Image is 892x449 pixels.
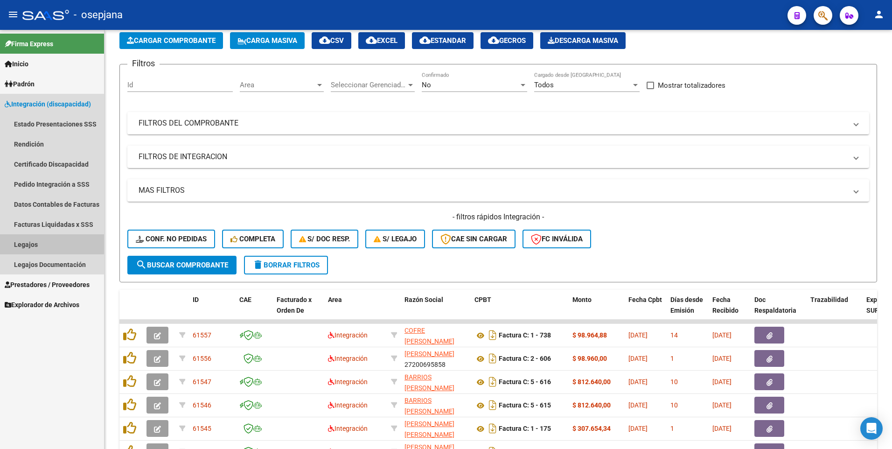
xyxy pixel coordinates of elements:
span: Razón Social [404,296,443,303]
button: S/ Doc Resp. [291,230,359,248]
span: COFRE [PERSON_NAME] [404,327,454,345]
button: Descarga Masiva [540,32,626,49]
span: Descarga Masiva [548,36,618,45]
span: 61557 [193,331,211,339]
span: [DATE] [712,425,732,432]
mat-icon: cloud_download [319,35,330,46]
strong: $ 98.960,00 [572,355,607,362]
span: Mostrar totalizadores [658,80,725,91]
span: Cargar Comprobante [127,36,216,45]
mat-icon: delete [252,259,264,270]
button: Cargar Comprobante [119,32,223,49]
span: Facturado x Orden De [277,296,312,314]
i: Descargar documento [487,374,499,389]
span: BARRIOS [PERSON_NAME] [404,397,454,415]
strong: $ 812.640,00 [572,401,611,409]
mat-panel-title: MAS FILTROS [139,185,847,196]
span: [DATE] [628,331,648,339]
button: Buscar Comprobante [127,256,237,274]
span: S/ legajo [374,235,417,243]
mat-panel-title: FILTROS DEL COMPROBANTE [139,118,847,128]
button: EXCEL [358,32,405,49]
span: Gecros [488,36,526,45]
datatable-header-cell: Monto [569,290,625,331]
span: Prestadores / Proveedores [5,280,90,290]
span: Fecha Recibido [712,296,739,314]
span: CAE SIN CARGAR [440,235,507,243]
strong: Factura C: 1 - 175 [499,425,551,433]
i: Descargar documento [487,351,499,366]
span: Carga Masiva [237,36,297,45]
span: [DATE] [712,401,732,409]
datatable-header-cell: Doc Respaldatoria [751,290,807,331]
div: Open Intercom Messenger [860,417,883,440]
button: CSV [312,32,351,49]
mat-icon: search [136,259,147,270]
span: Explorador de Archivos [5,300,79,310]
span: BARRIOS [PERSON_NAME] [404,373,454,392]
mat-panel-title: FILTROS DE INTEGRACION [139,152,847,162]
datatable-header-cell: Fecha Recibido [709,290,751,331]
strong: Factura C: 1 - 738 [499,332,551,339]
span: 14 [670,331,678,339]
mat-icon: menu [7,9,19,20]
span: [DATE] [712,331,732,339]
span: Monto [572,296,592,303]
button: FC Inválida [523,230,591,248]
span: [DATE] [628,425,648,432]
span: Conf. no pedidas [136,235,207,243]
datatable-header-cell: Razón Social [401,290,471,331]
span: Integración [328,331,368,339]
span: 61546 [193,401,211,409]
span: CAE [239,296,251,303]
span: [DATE] [628,355,648,362]
span: 61547 [193,378,211,386]
i: Descargar documento [487,421,499,436]
span: Días desde Emisión [670,296,703,314]
button: Estandar [412,32,474,49]
span: CPBT [474,296,491,303]
datatable-header-cell: Días desde Emisión [667,290,709,331]
span: [PERSON_NAME] [PERSON_NAME] [404,420,454,438]
span: [PERSON_NAME] [404,350,454,358]
span: FC Inválida [531,235,583,243]
span: [DATE] [628,401,648,409]
datatable-header-cell: CAE [236,290,273,331]
span: Firma Express [5,39,53,49]
button: Conf. no pedidas [127,230,215,248]
button: CAE SIN CARGAR [432,230,516,248]
mat-icon: cloud_download [366,35,377,46]
div: 27146820145 [404,372,467,392]
strong: $ 307.654,34 [572,425,611,432]
span: 10 [670,378,678,386]
span: 1 [670,355,674,362]
strong: $ 98.964,88 [572,331,607,339]
span: S/ Doc Resp. [299,235,350,243]
mat-expansion-panel-header: FILTROS DEL COMPROBANTE [127,112,869,134]
span: No [422,81,431,89]
mat-icon: cloud_download [419,35,431,46]
button: Gecros [481,32,533,49]
span: Completa [230,235,275,243]
div: 27344890612 [404,419,467,438]
span: Estandar [419,36,466,45]
span: EXCEL [366,36,397,45]
span: Area [328,296,342,303]
datatable-header-cell: CPBT [471,290,569,331]
span: Fecha Cpbt [628,296,662,303]
datatable-header-cell: Facturado x Orden De [273,290,324,331]
span: [DATE] [628,378,648,386]
span: Seleccionar Gerenciador [331,81,406,89]
datatable-header-cell: Fecha Cpbt [625,290,667,331]
span: ID [193,296,199,303]
app-download-masive: Descarga masiva de comprobantes (adjuntos) [540,32,626,49]
span: Trazabilidad [810,296,848,303]
button: Completa [222,230,284,248]
span: 1 [670,425,674,432]
span: Integración [328,378,368,386]
span: - osepjana [74,5,123,25]
mat-expansion-panel-header: MAS FILTROS [127,179,869,202]
mat-icon: cloud_download [488,35,499,46]
div: 27146820145 [404,395,467,415]
span: Padrón [5,79,35,89]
